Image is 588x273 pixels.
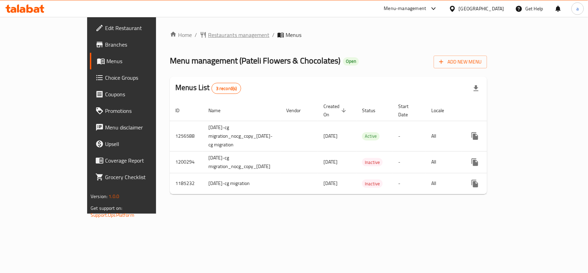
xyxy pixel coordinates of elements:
a: Promotions [90,103,185,119]
a: Branches [90,36,185,53]
span: Branches [105,40,180,49]
td: [DATE]-cg migration_nocg_copy_[DATE]-cg migration [203,121,281,151]
span: Inactive [362,158,383,166]
nav: breadcrumb [170,31,487,39]
span: Grocery Checklist [105,173,180,181]
span: Coupons [105,90,180,98]
a: Coverage Report [90,152,185,169]
h2: Menus List [175,82,241,94]
a: Edit Restaurant [90,20,185,36]
span: Open [343,58,359,64]
button: Add New Menu [434,56,487,68]
span: Version: [91,192,107,201]
span: 3 record(s) [212,85,241,92]
div: Open [343,57,359,66]
span: Name [208,106,229,115]
button: Change Status [483,175,500,192]
button: more [467,128,483,144]
span: Inactive [362,180,383,188]
a: Coupons [90,86,185,103]
span: Locale [431,106,453,115]
span: Restaurants management [208,31,269,39]
a: Upsell [90,136,185,152]
span: ID [175,106,188,115]
a: Menus [90,53,185,69]
span: Menus [286,31,301,39]
span: 1.0.0 [109,192,119,201]
div: Menu-management [384,4,426,13]
span: Add New Menu [439,58,482,66]
span: Start Date [398,102,417,119]
button: Change Status [483,128,500,144]
span: Choice Groups [105,74,180,82]
span: Edit Restaurant [105,24,180,32]
li: / [195,31,197,39]
span: Vendor [286,106,310,115]
span: Menus [106,57,180,65]
span: [DATE] [323,157,338,166]
span: Active [362,132,380,140]
span: [DATE] [323,131,338,140]
div: [GEOGRAPHIC_DATA] [459,5,504,12]
a: Menu disclaimer [90,119,185,136]
td: 1200294 [170,151,203,173]
td: [DATE]-cg migration [203,173,281,194]
td: - [393,151,426,173]
span: Created On [323,102,348,119]
a: Restaurants management [200,31,269,39]
th: Actions [461,100,538,121]
a: Support.OpsPlatform [91,211,134,220]
button: more [467,175,483,192]
span: Menu management ( Pateli Flowers & Chocolates ) [170,53,340,68]
table: enhanced table [170,100,538,194]
span: Get support on: [91,204,122,213]
td: All [426,173,461,194]
li: / [272,31,275,39]
div: Export file [468,80,484,97]
a: Choice Groups [90,69,185,86]
span: a [576,5,579,12]
td: 1185232 [170,173,203,194]
td: All [426,151,461,173]
a: Grocery Checklist [90,169,185,185]
td: - [393,121,426,151]
td: - [393,173,426,194]
td: All [426,121,461,151]
div: Inactive [362,179,383,188]
span: Status [362,106,384,115]
span: Menu disclaimer [105,123,180,131]
span: Promotions [105,107,180,115]
button: Change Status [483,154,500,170]
span: Coverage Report [105,156,180,165]
td: [DATE]-cg migration_nocg_copy_[DATE] [203,151,281,173]
span: Upsell [105,140,180,148]
div: Total records count [212,83,241,94]
span: [DATE] [323,179,338,188]
button: more [467,154,483,170]
td: 1256588 [170,121,203,151]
